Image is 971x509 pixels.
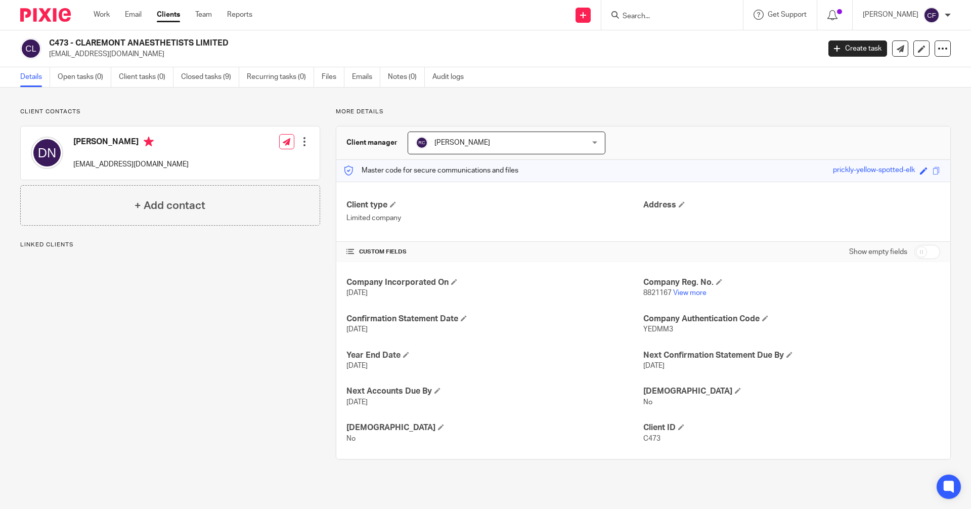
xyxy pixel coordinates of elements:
[336,108,951,116] p: More details
[49,38,660,49] h2: C473 - CLAREMONT ANAESTHETISTS LIMITED
[346,399,368,406] span: [DATE]
[20,108,320,116] p: Client contacts
[157,10,180,20] a: Clients
[643,435,660,442] span: C473
[31,137,63,169] img: svg%3E
[346,138,398,148] h3: Client manager
[643,362,665,369] span: [DATE]
[227,10,252,20] a: Reports
[622,12,713,21] input: Search
[643,386,940,397] h4: [DEMOGRAPHIC_DATA]
[346,362,368,369] span: [DATE]
[346,314,643,324] h4: Confirmation Statement Date
[144,137,154,147] i: Primary
[346,422,643,433] h4: [DEMOGRAPHIC_DATA]
[119,67,173,87] a: Client tasks (0)
[643,314,940,324] h4: Company Authentication Code
[346,277,643,288] h4: Company Incorporated On
[643,277,940,288] h4: Company Reg. No.
[73,159,189,169] p: [EMAIL_ADDRESS][DOMAIN_NAME]
[346,435,356,442] span: No
[432,67,471,87] a: Audit logs
[434,139,490,146] span: [PERSON_NAME]
[247,67,314,87] a: Recurring tasks (0)
[346,248,643,256] h4: CUSTOM FIELDS
[643,422,940,433] h4: Client ID
[643,350,940,361] h4: Next Confirmation Statement Due By
[863,10,918,20] p: [PERSON_NAME]
[346,326,368,333] span: [DATE]
[181,67,239,87] a: Closed tasks (9)
[20,67,50,87] a: Details
[352,67,380,87] a: Emails
[20,8,71,22] img: Pixie
[58,67,111,87] a: Open tasks (0)
[346,200,643,210] h4: Client type
[322,67,344,87] a: Files
[643,326,673,333] span: YEDMM3
[346,386,643,397] h4: Next Accounts Due By
[673,289,707,296] a: View more
[346,289,368,296] span: [DATE]
[643,399,652,406] span: No
[20,38,41,59] img: svg%3E
[125,10,142,20] a: Email
[49,49,813,59] p: [EMAIL_ADDRESS][DOMAIN_NAME]
[849,247,907,257] label: Show empty fields
[828,40,887,57] a: Create task
[94,10,110,20] a: Work
[346,350,643,361] h4: Year End Date
[195,10,212,20] a: Team
[135,198,205,214] h4: + Add contact
[73,137,189,149] h4: [PERSON_NAME]
[643,289,672,296] span: 8821167
[768,11,807,18] span: Get Support
[344,165,518,176] p: Master code for secure communications and files
[416,137,428,149] img: svg%3E
[923,7,940,23] img: svg%3E
[346,213,643,223] p: Limited company
[643,200,940,210] h4: Address
[20,241,320,249] p: Linked clients
[833,165,915,177] div: prickly-yellow-spotted-elk
[388,67,425,87] a: Notes (0)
